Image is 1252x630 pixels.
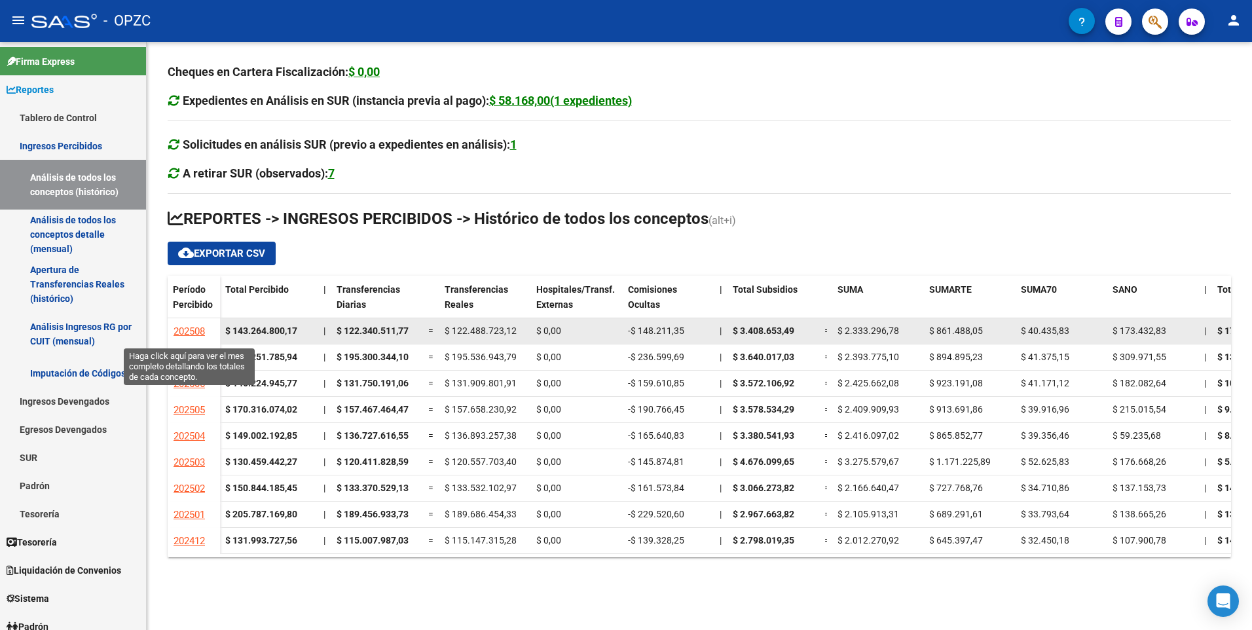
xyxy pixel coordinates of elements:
span: = [428,483,433,493]
span: $ 59.235,68 [1113,430,1161,441]
datatable-header-cell: | [714,276,727,331]
span: $ 2.105.913,31 [838,509,899,519]
span: | [323,483,325,493]
span: | [323,378,325,388]
span: | [720,456,722,467]
strong: A retirar SUR (observados): [183,166,335,180]
span: $ 189.686.454,33 [445,509,517,519]
span: | [1204,483,1206,493]
span: $ 157.658.230,92 [445,404,517,415]
span: $ 137.153,73 [1113,483,1166,493]
mat-icon: cloud_download [178,245,194,261]
strong: $ 205.787.169,80 [225,509,297,519]
span: = [428,378,433,388]
span: | [323,535,325,546]
datatable-header-cell: Hospitales/Transf. Externas [531,276,623,331]
span: $ 122.340.511,77 [337,325,409,336]
span: $ 2.393.775,10 [838,352,899,362]
span: = [428,535,433,546]
span: $ 3.380.541,93 [733,430,794,441]
span: | [1204,325,1206,336]
span: = [824,483,830,493]
span: $ 2.409.909,93 [838,404,899,415]
span: = [428,509,433,519]
span: $ 2.166.640,47 [838,483,899,493]
span: $ 195.300.344,10 [337,352,409,362]
span: $ 39.916,96 [1021,404,1069,415]
span: SANO [1113,284,1137,295]
span: Sistema [7,591,49,606]
datatable-header-cell: Transferencias Reales [439,276,531,331]
span: SUMARTE [929,284,972,295]
strong: Solicitudes en análisis SUR (previo a expedientes en análisis): [183,138,517,151]
span: $ 157.467.464,47 [337,404,409,415]
span: $ 0,00 [536,483,561,493]
span: $ 33.793,64 [1021,509,1069,519]
button: Exportar CSV [168,242,276,265]
span: $ 3.066.273,82 [733,483,794,493]
span: $ 138.665,26 [1113,509,1166,519]
span: = [824,404,830,415]
span: $ 4.676.099,65 [733,456,794,467]
span: Transferencias Reales [445,284,508,310]
div: 1 [510,136,517,154]
span: $ 865.852,77 [929,430,983,441]
span: $ 41.171,12 [1021,378,1069,388]
span: | [323,325,325,336]
span: $ 923.191,08 [929,378,983,388]
span: $ 689.291,61 [929,509,983,519]
strong: $ 149.002.192,85 [225,430,297,441]
span: | [720,378,722,388]
span: = [824,378,830,388]
span: $ 727.768,76 [929,483,983,493]
span: | [1204,430,1206,441]
span: $ 34.710,86 [1021,483,1069,493]
span: = [824,456,830,467]
span: $ 0,00 [536,430,561,441]
span: $ 136.727.616,55 [337,430,409,441]
datatable-header-cell: | [318,276,331,331]
span: $ 0,00 [536,325,561,336]
span: $ 0,00 [536,509,561,519]
span: 202507 [174,352,205,363]
span: = [428,325,433,336]
span: Firma Express [7,54,75,69]
span: $ 0,00 [536,352,561,362]
span: -$ 139.328,25 [628,535,684,546]
span: $ 40.435,83 [1021,325,1069,336]
span: REPORTES -> INGRESOS PERCIBIDOS -> Histórico de todos los conceptos [168,210,709,228]
strong: $ 150.844.185,45 [225,483,297,493]
strong: $ 170.316.074,02 [225,404,297,415]
div: $ 0,00 [348,63,380,81]
span: $ 131.909.801,91 [445,378,517,388]
span: = [428,404,433,415]
span: Período Percibido [173,284,213,310]
span: $ 133.532.102,97 [445,483,517,493]
span: 202506 [174,378,205,390]
span: $ 3.275.579,67 [838,456,899,467]
strong: $ 212.251.785,94 [225,352,297,362]
strong: $ 131.993.727,56 [225,535,297,546]
span: $ 3.640.017,03 [733,352,794,362]
span: | [1204,378,1206,388]
span: SUMA70 [1021,284,1057,295]
span: $ 115.147.315,28 [445,535,517,546]
span: = [824,325,830,336]
span: $ 41.375,15 [1021,352,1069,362]
span: $ 3.578.534,29 [733,404,794,415]
span: | [323,352,325,362]
span: | [720,352,722,362]
span: -$ 229.520,60 [628,509,684,519]
datatable-header-cell: Total Percibido [220,276,318,331]
strong: Cheques en Cartera Fiscalización: [168,65,380,79]
span: | [1204,535,1206,546]
mat-icon: person [1226,12,1242,28]
datatable-header-cell: Comisiones Ocultas [623,276,714,331]
span: $ 894.895,23 [929,352,983,362]
span: $ 39.356,46 [1021,430,1069,441]
span: $ 0,00 [536,535,561,546]
span: = [428,456,433,467]
mat-icon: menu [10,12,26,28]
span: $ 2.416.097,02 [838,430,899,441]
datatable-header-cell: SUMA [832,276,924,331]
